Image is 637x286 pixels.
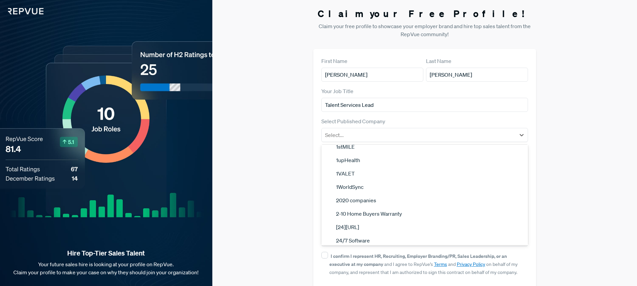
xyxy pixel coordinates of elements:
img: 2-10 Home Buyers Warranty [325,210,333,218]
div: 1upHealth [321,153,528,167]
img: [24]7.ai [325,223,333,231]
strong: Hire Top-Tier Sales Talent [11,249,202,258]
label: Last Name [426,57,451,65]
a: Terms [434,261,447,267]
input: First Name [321,68,423,82]
p: Your future sales hire is looking at your profile on RepVue. Claim your profile to make your case... [11,260,202,276]
img: 1stMILE [325,143,333,151]
img: 2020 companies [325,196,333,204]
span: and I agree to RepVue’s and on behalf of my company, and represent that I am authorized to sign t... [329,253,518,275]
label: Select Published Company [321,117,385,125]
label: First Name [321,57,347,65]
div: 1stMILE [321,140,528,153]
div: 1VALET [321,167,528,180]
label: Your Job Title [321,87,353,95]
div: 24/7 Software [321,234,528,247]
div: 2020 companies [321,194,528,207]
img: 24/7 Software [325,236,333,244]
div: 1WorldSync [321,180,528,194]
p: Claim your free profile to showcase your employer brand and hire top sales talent from the RepVue... [313,22,536,38]
div: 2-10 Home Buyers Warranty [321,207,528,220]
div: [24][URL] [321,220,528,234]
img: 1VALET [325,169,333,177]
strong: I confirm I represent HR, Recruiting, Employer Branding/PR, Sales Leadership, or an executive at ... [329,253,507,267]
input: Title [321,98,528,112]
h3: Claim your Free Profile! [313,8,536,19]
a: Privacy Policy [457,261,485,267]
img: 1upHealth [325,156,333,164]
img: 1WorldSync [325,183,333,191]
input: Last Name [426,68,528,82]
